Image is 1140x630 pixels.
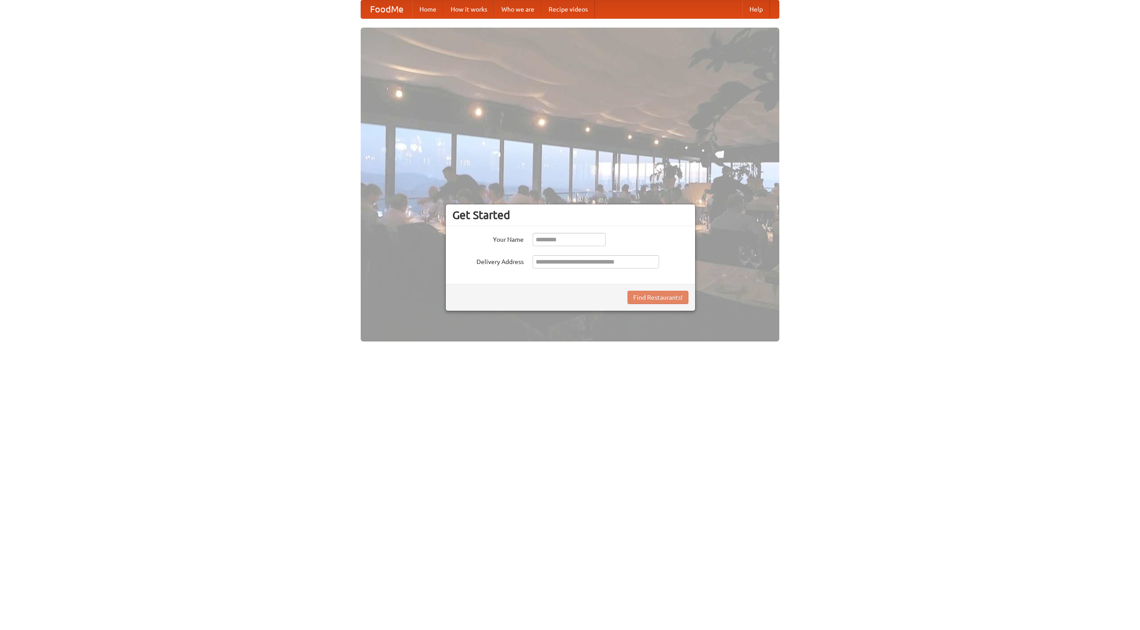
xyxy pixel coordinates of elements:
label: Delivery Address [452,255,524,266]
a: Recipe videos [541,0,595,18]
a: Help [742,0,770,18]
h3: Get Started [452,208,688,222]
a: How it works [444,0,494,18]
a: Home [412,0,444,18]
a: FoodMe [361,0,412,18]
label: Your Name [452,233,524,244]
button: Find Restaurants! [627,291,688,304]
a: Who we are [494,0,541,18]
